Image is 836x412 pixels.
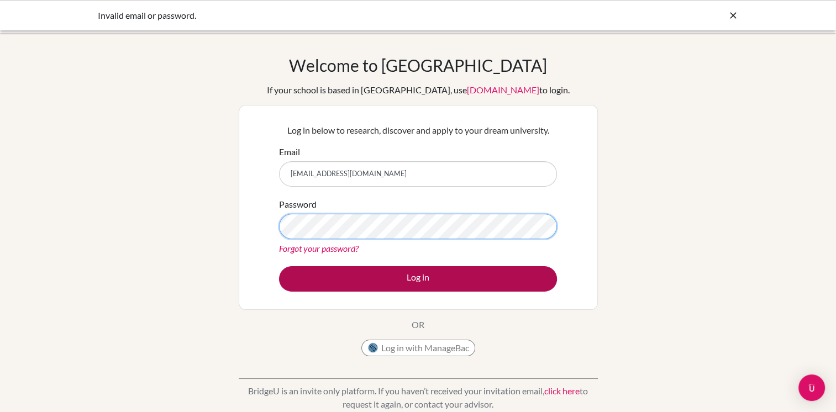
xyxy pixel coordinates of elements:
[279,243,359,253] a: Forgot your password?
[279,145,300,159] label: Email
[412,318,424,331] p: OR
[544,385,580,396] a: click here
[289,55,547,75] h1: Welcome to [GEOGRAPHIC_DATA]
[279,124,557,137] p: Log in below to research, discover and apply to your dream university.
[267,83,570,97] div: If your school is based in [GEOGRAPHIC_DATA], use to login.
[239,384,598,411] p: BridgeU is an invite only platform. If you haven’t received your invitation email, to request it ...
[467,84,539,95] a: [DOMAIN_NAME]
[279,266,557,292] button: Log in
[361,340,475,356] button: Log in with ManageBac
[279,198,317,211] label: Password
[98,9,573,22] div: Invalid email or password.
[798,374,825,401] div: Open Intercom Messenger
